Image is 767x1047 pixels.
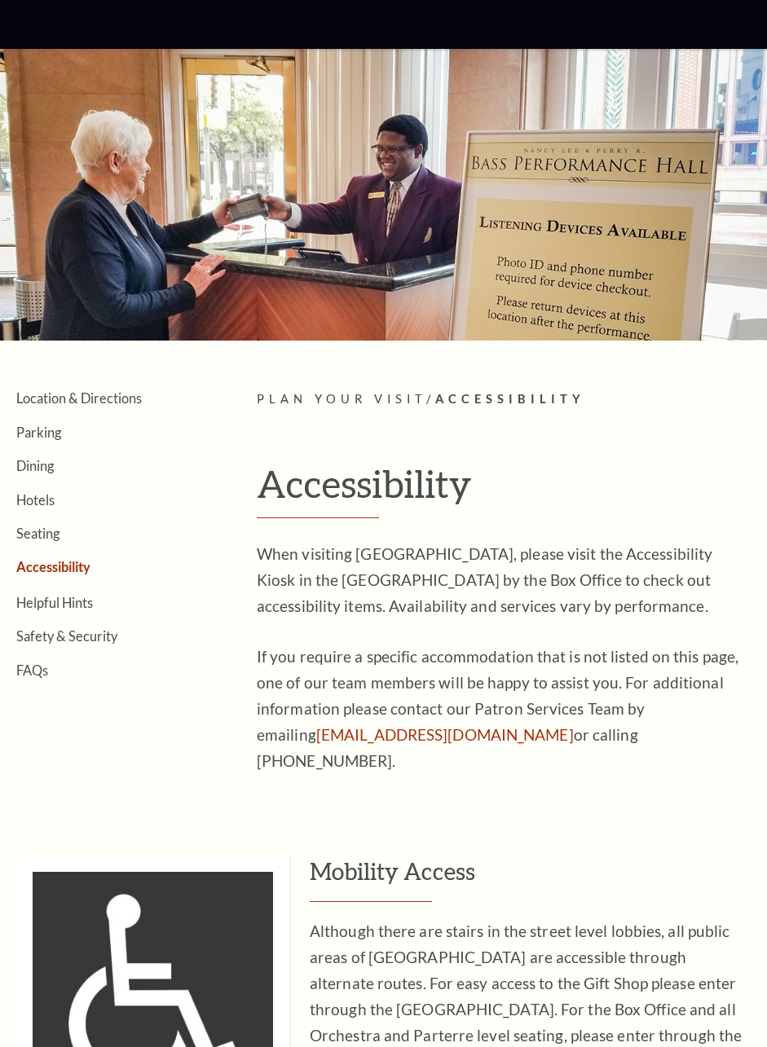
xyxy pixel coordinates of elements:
[316,725,574,744] a: [EMAIL_ADDRESS][DOMAIN_NAME]
[310,856,751,902] h3: Mobility Access
[257,541,751,619] p: When visiting [GEOGRAPHIC_DATA], please visit the Accessibility Kiosk in the [GEOGRAPHIC_DATA] by...
[16,628,117,644] a: Safety & Security
[16,559,90,574] a: Accessibility
[16,526,60,541] a: Seating
[257,392,426,406] span: Plan Your Visit
[16,595,93,610] a: Helpful Hints
[16,492,55,508] a: Hotels
[435,392,585,406] span: Accessibility
[16,390,142,406] a: Location & Directions
[16,425,61,440] a: Parking
[257,644,751,774] p: If you require a specific accommodation that is not listed on this page, one of our team members ...
[257,389,751,410] p: /
[257,463,751,518] h1: Accessibility
[16,458,54,473] a: Dining
[16,662,48,678] a: FAQs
